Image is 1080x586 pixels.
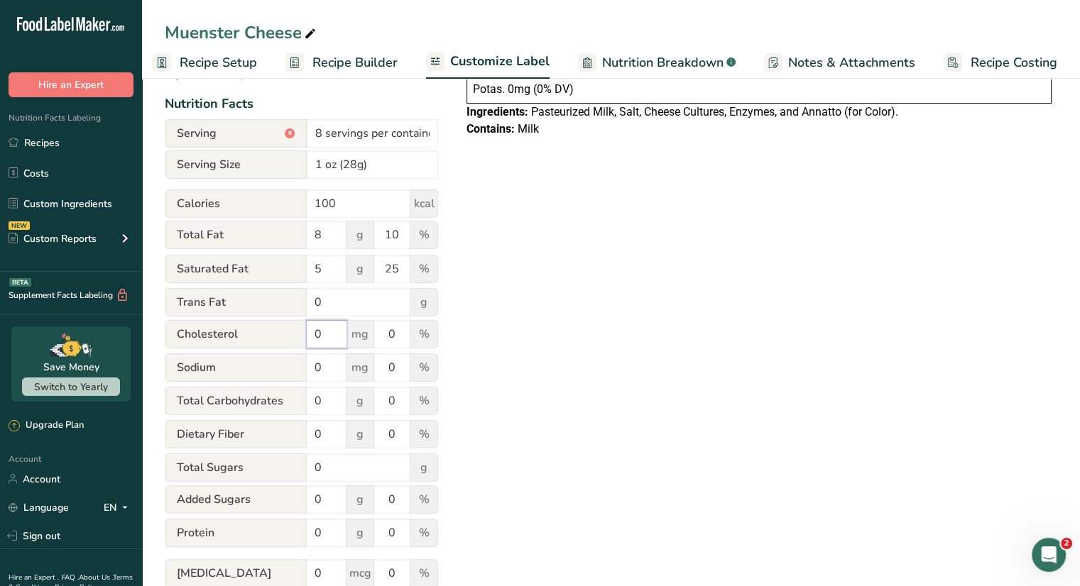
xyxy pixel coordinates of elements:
[22,377,120,396] button: Switch to Yearly
[165,94,438,114] div: Nutrition Facts
[165,221,307,249] span: Total Fat
[62,573,79,582] a: FAQ .
[518,122,539,136] span: Milk
[9,72,133,97] button: Hire an Expert
[9,573,59,582] a: Hire an Expert .
[578,47,736,79] a: Nutrition Breakdown
[531,105,898,118] span: Pasteurized Milk, Salt, Cheese Cultures, Enzymes, and Annatto (for Color).
[79,573,113,582] a: About Us .
[165,353,307,382] span: Sodium
[165,519,307,547] span: Protein
[346,255,374,283] span: g
[165,420,307,448] span: Dietary Fiber
[180,53,257,72] span: Recipe Setup
[165,119,307,148] span: Serving
[1061,538,1072,549] span: 2
[508,82,530,96] span: 0mg
[410,353,438,382] span: %
[473,82,505,96] span: Potas.
[788,53,915,72] span: Notes & Attachments
[410,453,438,482] span: g
[410,519,438,547] span: %
[153,47,257,79] a: Recipe Setup
[410,255,438,283] span: %
[346,420,374,448] span: g
[9,221,30,230] div: NEW
[165,485,307,514] span: Added Sugars
[43,360,99,375] div: Save Money
[410,420,438,448] span: %
[450,52,550,71] span: Customize Label
[602,53,724,72] span: Nutrition Breakdown
[410,320,438,348] span: %
[312,53,398,72] span: Recipe Builder
[764,47,915,79] a: Notes & Attachments
[346,519,374,547] span: g
[165,288,307,316] span: Trans Fat
[346,320,374,348] span: mg
[346,485,374,514] span: g
[410,288,438,316] span: g
[467,122,515,136] span: Contains:
[346,353,374,382] span: mg
[346,387,374,415] span: g
[34,380,108,394] span: Switch to Yearly
[9,231,97,246] div: Custom Reports
[165,387,307,415] span: Total Carbohydrates
[104,499,133,516] div: EN
[165,20,319,45] div: Muenster Cheese
[165,320,307,348] span: Cholesterol
[165,255,307,283] span: Saturated Fat
[346,221,374,249] span: g
[285,47,398,79] a: Recipe Builder
[410,221,438,249] span: %
[165,189,307,218] span: Calories
[426,45,550,79] a: Customize Label
[410,387,438,415] span: %
[467,105,528,118] span: Ingredients:
[944,47,1057,79] a: Recipe Costing
[410,189,438,218] span: kcal
[165,453,307,482] span: Total Sugars
[9,278,31,287] div: BETA
[533,82,574,96] span: ‏(0% DV)
[165,150,307,179] span: Serving Size
[410,485,438,514] span: %
[1032,538,1066,572] iframe: Intercom live chat
[971,53,1057,72] span: Recipe Costing
[9,495,69,520] a: Language
[9,419,84,433] div: Upgrade Plan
